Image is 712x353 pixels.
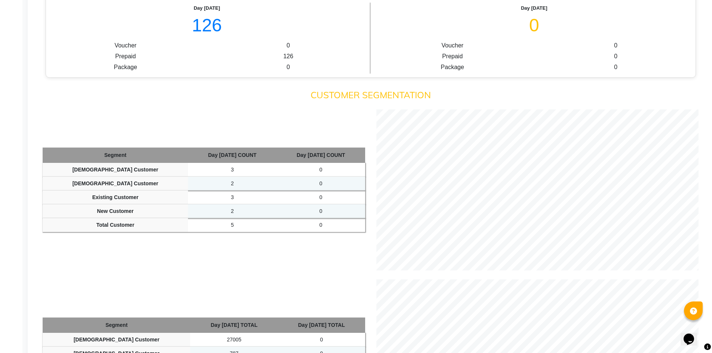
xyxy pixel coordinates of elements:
[190,333,278,347] td: 27005
[43,177,188,191] td: [DEMOGRAPHIC_DATA] Customer
[50,4,364,12] span: Day [DATE]
[43,318,190,333] th: Segment
[277,163,365,177] td: 0
[376,15,692,36] h4: 0
[43,204,188,218] td: New Customer
[43,218,188,232] td: Total Customer
[267,63,310,72] span: 0
[594,63,638,72] span: 0
[681,323,705,346] iframe: chat widget
[277,218,365,232] td: 0
[431,63,474,72] span: Package
[188,148,277,163] th: Day [DATE] COUNT
[43,333,190,347] td: [DEMOGRAPHIC_DATA] Customer
[188,191,277,204] td: 3
[277,148,365,163] th: Day [DATE] COUNT
[277,204,365,218] td: 0
[188,218,277,232] td: 5
[104,41,147,50] span: Voucher
[190,318,278,333] th: Day [DATE] TOTAL
[376,4,692,12] span: Day [DATE]
[188,163,277,177] td: 3
[43,191,188,204] td: Existing Customer
[594,52,638,61] span: 0
[431,41,474,50] span: Voucher
[104,52,147,61] span: Prepaid
[278,333,365,347] td: 0
[188,177,277,191] td: 2
[594,41,638,50] span: 0
[43,163,188,177] td: [DEMOGRAPHIC_DATA] Customer
[188,204,277,218] td: 2
[43,148,188,163] th: Segment
[277,177,365,191] td: 0
[431,52,474,61] span: Prepaid
[267,52,310,61] span: 126
[278,318,365,333] th: Day [DATE] TOTAL
[43,90,699,100] h4: CUSTOMER SEGMENTATION
[277,191,365,204] td: 0
[104,63,147,72] span: Package
[267,41,310,50] span: 0
[50,15,364,36] h4: 126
